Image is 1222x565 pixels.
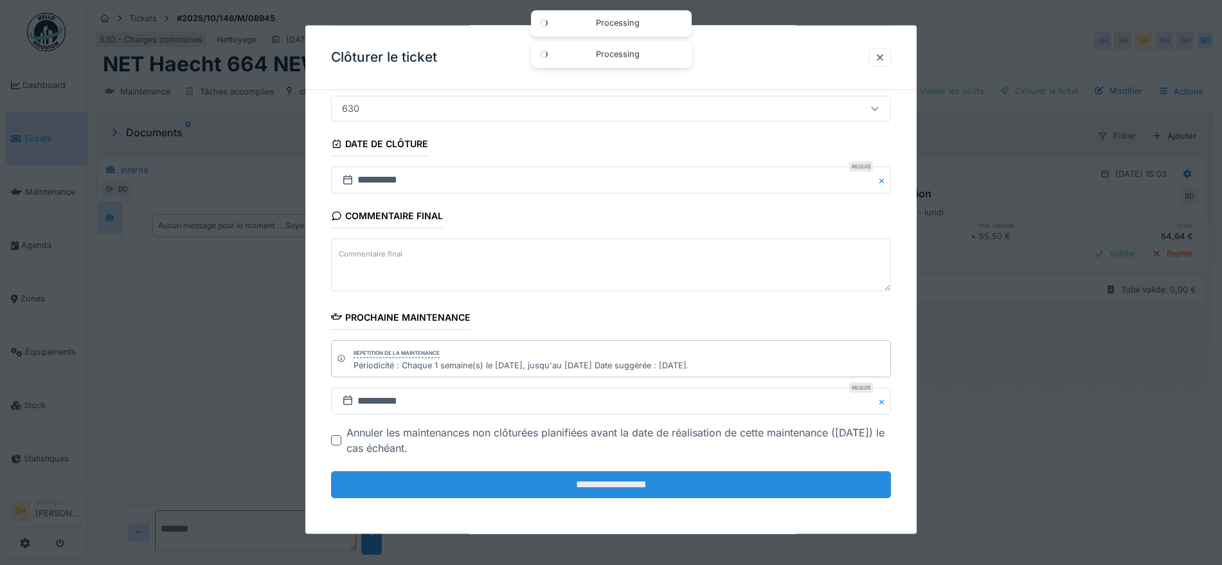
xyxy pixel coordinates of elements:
div: Annuler les maintenances non clôturées planifiées avant la date de réalisation de cette maintenan... [346,425,891,456]
div: Date de clôture [331,134,428,156]
div: Commentaire final [331,206,443,228]
button: Close [877,388,891,415]
div: Requis [849,382,873,393]
div: 630 [337,102,364,116]
div: Périodicité : Chaque 1 semaine(s) le [DATE], jusqu'au [DATE] Date suggérée : [DATE]. [354,359,689,371]
div: Processing [557,18,679,29]
div: Répétition de la maintenance [354,348,440,357]
h3: Clôturer le ticket [331,49,437,66]
button: Close [877,166,891,193]
div: Requis [849,161,873,172]
label: Commentaire final [336,246,405,262]
div: Prochaine maintenance [331,307,471,329]
div: Processing [557,49,679,60]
